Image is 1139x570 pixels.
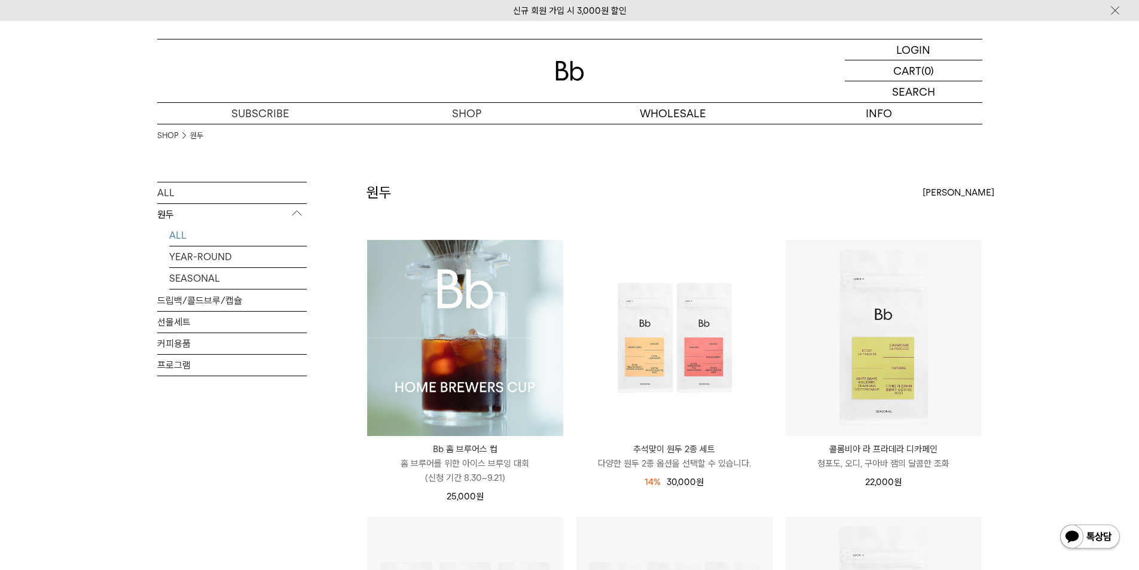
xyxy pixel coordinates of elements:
[923,185,994,200] span: [PERSON_NAME]
[845,60,982,81] a: CART (0)
[367,442,563,456] p: Bb 홈 브루어스 컵
[896,39,930,60] p: LOGIN
[570,103,776,124] p: WHOLESALE
[447,491,484,502] span: 25,000
[157,130,178,142] a: SHOP
[157,182,307,203] a: ALL
[786,442,982,471] a: 콜롬비아 라 프라데라 디카페인 청포도, 오디, 구아바 잼의 달콤한 조화
[576,442,772,471] a: 추석맞이 원두 2종 세트 다양한 원두 2종 옵션을 선택할 수 있습니다.
[894,477,902,487] span: 원
[776,103,982,124] p: INFO
[364,103,570,124] a: SHOP
[190,130,203,142] a: 원두
[367,456,563,485] p: 홈 브루어를 위한 아이스 브루잉 대회 (신청 기간 8.30~9.21)
[169,268,307,289] a: SEASONAL
[157,312,307,333] a: 선물세트
[555,61,584,81] img: 로고
[367,442,563,485] a: Bb 홈 브루어스 컵 홈 브루어를 위한 아이스 브루잉 대회(신청 기간 8.30~9.21)
[576,442,772,456] p: 추석맞이 원두 2종 세트
[667,477,704,487] span: 30,000
[786,442,982,456] p: 콜롬비아 라 프라데라 디카페인
[367,182,392,203] h2: 원두
[1059,523,1121,552] img: 카카오톡 채널 1:1 채팅 버튼
[645,475,661,489] div: 14%
[696,477,704,487] span: 원
[513,5,627,16] a: 신규 회원 가입 시 3,000원 할인
[157,103,364,124] a: SUBSCRIBE
[845,39,982,60] a: LOGIN
[892,81,935,102] p: SEARCH
[157,204,307,225] p: 원두
[169,246,307,267] a: YEAR-ROUND
[367,240,563,436] img: Bb 홈 브루어스 컵
[157,290,307,311] a: 드립백/콜드브루/캡슐
[169,225,307,246] a: ALL
[476,491,484,502] span: 원
[576,240,772,436] img: 추석맞이 원두 2종 세트
[786,456,982,471] p: 청포도, 오디, 구아바 잼의 달콤한 조화
[921,60,934,81] p: (0)
[865,477,902,487] span: 22,000
[786,240,982,436] img: 콜롬비아 라 프라데라 디카페인
[576,456,772,471] p: 다양한 원두 2종 옵션을 선택할 수 있습니다.
[157,355,307,376] a: 프로그램
[893,60,921,81] p: CART
[157,333,307,354] a: 커피용품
